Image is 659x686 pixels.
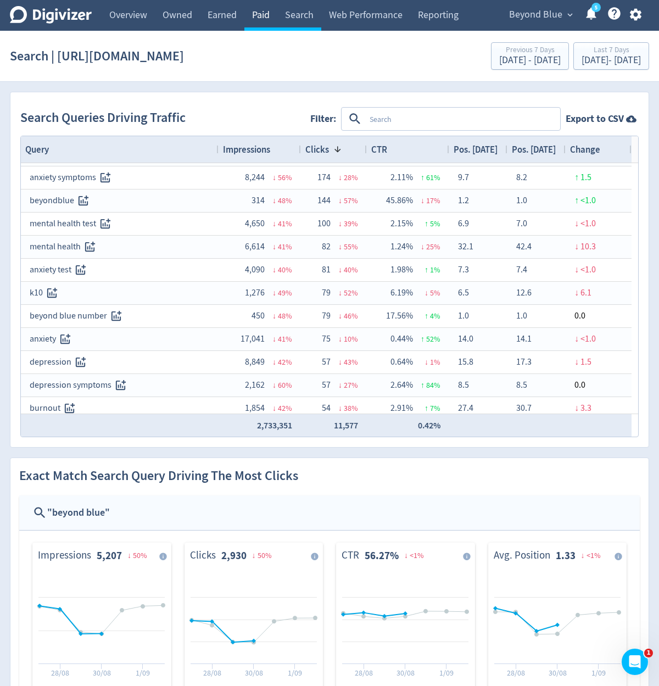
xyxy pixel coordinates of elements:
span: 2,162 [245,380,265,391]
span: <1.0 [580,218,596,229]
span: 1.5 [580,356,591,367]
button: Track this search query [96,215,114,233]
span: 4 % [430,311,440,321]
span: 27 % [344,380,358,390]
span: ↓ [574,287,579,298]
span: 1.98% [390,264,413,275]
span: ↓ [272,172,276,182]
a: 5 [591,3,601,12]
span: ↓ [574,241,579,252]
span: 48 % [278,311,292,321]
button: Track this search query [56,330,74,348]
div: depression symptoms [30,375,210,396]
span: 12.6 [516,287,532,298]
span: 314 [252,195,265,206]
span: ↓ [338,357,342,367]
span: ↓ [338,172,342,182]
span: 17,041 [241,333,265,344]
span: 1 % [430,357,440,367]
span: 6.5 [458,287,469,298]
span: <1 % [410,550,424,560]
text: 30/08 [244,668,263,678]
span: <1 % [587,550,601,560]
span: 14.0 [458,333,473,344]
span: 5 % [430,219,440,228]
span: ↓ [421,242,425,252]
span: ↓ [338,265,342,275]
span: 8.5 [458,380,469,391]
span: 0.44% [390,333,413,344]
span: 79 [322,310,331,321]
span: 2.11% [390,172,413,183]
span: 42 % [278,357,292,367]
iframe: Intercom live chat [622,649,648,675]
span: Query [25,143,49,155]
text: 30/08 [93,668,111,678]
span: <1.0 [580,195,596,206]
span: 1.2 [458,195,469,206]
span: 57 [322,380,331,391]
span: 1.0 [516,195,527,206]
span: 79 [322,287,331,298]
span: ↓ [338,219,342,228]
span: 2.64% [390,380,413,391]
span: 50 % [258,550,272,560]
div: mental health test [30,213,210,235]
span: 52 % [344,288,358,298]
span: 0.42% [418,420,440,431]
span: 4,090 [245,264,265,275]
span: 6.1 [580,287,591,298]
span: 28 % [344,172,358,182]
span: 7.3 [458,264,469,275]
span: 30.7 [516,403,532,414]
span: 17.3 [516,356,532,367]
span: Beyond Blue [509,6,562,24]
div: beyondblue [30,190,210,211]
dt: Avg. Position [494,549,550,563]
span: 38 % [344,403,358,413]
text: 30/08 [548,668,566,678]
span: 0.64% [390,356,413,367]
div: " beyond blue " [47,505,627,521]
span: 17.56% [386,310,413,321]
label: Filter: [310,112,341,126]
span: ↓ [272,219,276,228]
span: ↓ [574,333,579,344]
div: anxiety symptoms [30,167,210,188]
dt: CTR [342,549,359,563]
span: 55 % [344,242,358,252]
div: anxiety [30,328,210,350]
strong: 56.27% [365,549,399,562]
span: 49 % [278,288,292,298]
span: 56 % [278,172,292,182]
span: ↓ [272,380,276,390]
button: Track this search query [111,376,130,394]
span: 14.1 [516,333,532,344]
span: 6.19% [390,287,413,298]
span: ↑ [574,195,579,206]
span: ↓ [272,334,276,344]
span: 8,849 [245,356,265,367]
text: 5 [595,4,597,12]
span: 39 % [344,219,358,228]
text: 28/08 [52,668,70,678]
span: CTR [371,143,387,155]
span: 41 % [278,219,292,228]
span: ↓ [338,403,342,413]
span: 5 % [430,288,440,298]
span: 40 % [344,265,358,275]
span: 1.5 [580,172,591,183]
span: ↓ [272,311,276,321]
span: 54 [322,403,331,414]
span: 0.0 [574,380,585,391]
span: ↓ [127,550,131,560]
span: 450 [252,310,265,321]
span: ↓ [272,357,276,367]
dt: Clicks [190,549,216,563]
span: 1.0 [516,310,527,321]
span: ↓ [421,196,425,205]
span: 1 % [430,265,440,275]
span: 174 [317,172,331,183]
span: ↓ [581,550,585,560]
button: Track this search query [74,192,92,210]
